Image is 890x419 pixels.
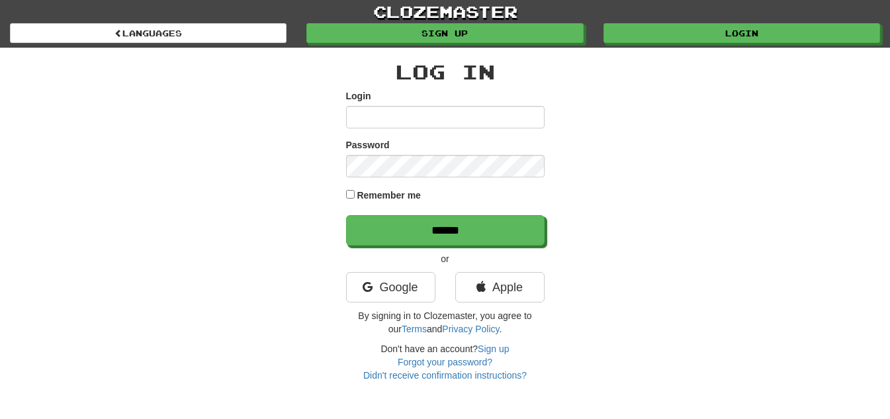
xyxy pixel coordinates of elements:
[306,23,583,43] a: Sign up
[603,23,880,43] a: Login
[10,23,287,43] a: Languages
[442,324,499,334] a: Privacy Policy
[346,272,435,303] a: Google
[346,89,371,103] label: Login
[363,370,527,381] a: Didn't receive confirmation instructions?
[346,61,545,83] h2: Log In
[346,309,545,336] p: By signing in to Clozemaster, you agree to our and .
[478,344,509,354] a: Sign up
[357,189,421,202] label: Remember me
[346,138,390,152] label: Password
[398,357,492,367] a: Forgot your password?
[402,324,427,334] a: Terms
[455,272,545,303] a: Apple
[346,252,545,265] p: or
[346,342,545,382] div: Don't have an account?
